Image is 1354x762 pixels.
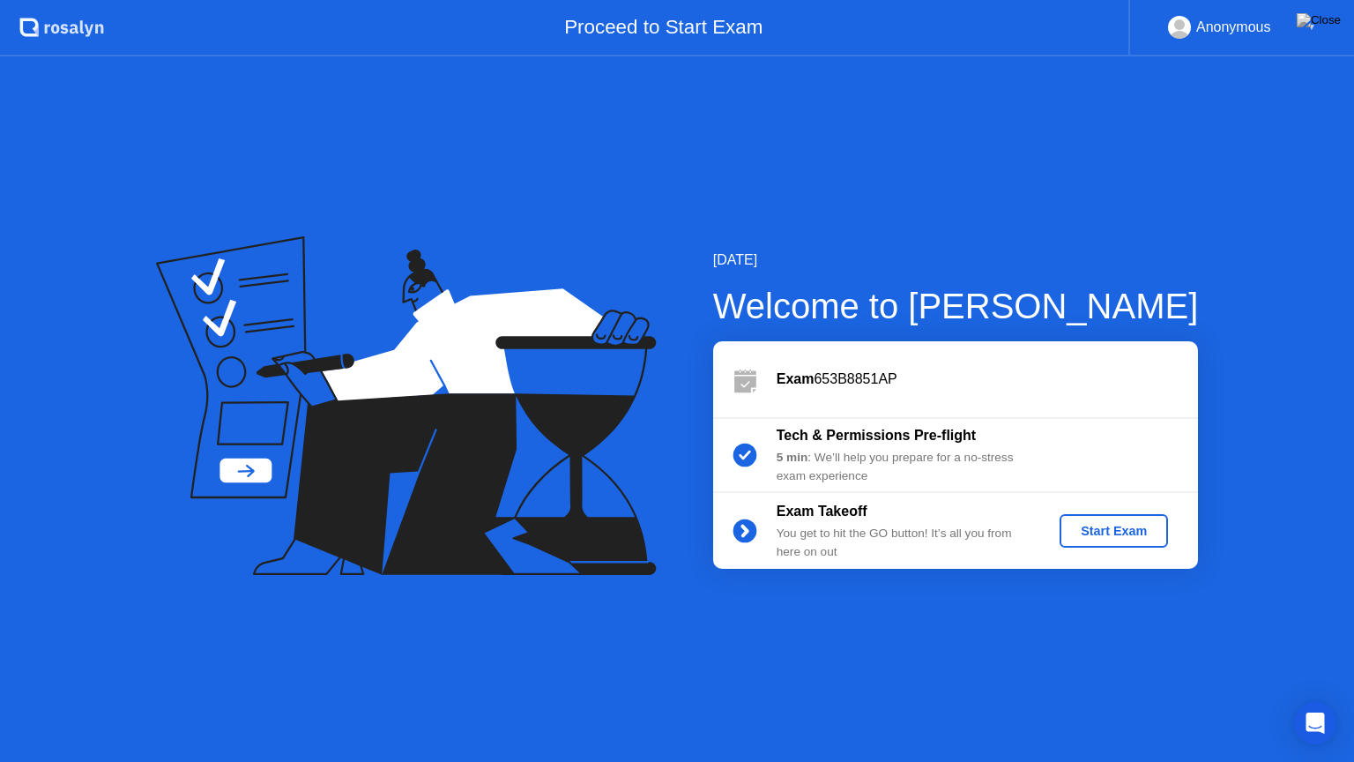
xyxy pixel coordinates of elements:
button: Start Exam [1060,514,1168,548]
div: You get to hit the GO button! It’s all you from here on out [777,525,1030,561]
b: 5 min [777,451,808,464]
div: 653B8851AP [777,369,1198,390]
div: Welcome to [PERSON_NAME] [713,280,1199,332]
b: Tech & Permissions Pre-flight [777,428,976,443]
img: Close [1297,13,1341,27]
b: Exam [777,371,815,386]
div: Open Intercom Messenger [1294,702,1336,744]
b: Exam Takeoff [777,504,867,519]
div: Start Exam [1067,524,1161,538]
div: [DATE] [713,250,1199,271]
div: : We’ll help you prepare for a no-stress exam experience [777,449,1030,485]
div: Anonymous [1196,16,1271,39]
